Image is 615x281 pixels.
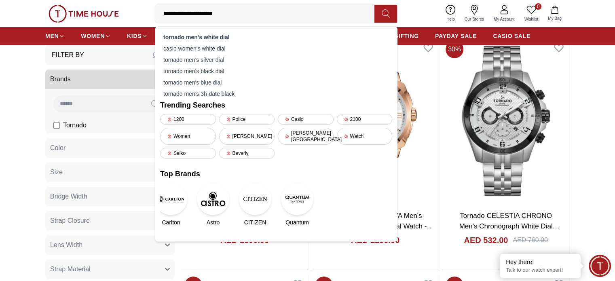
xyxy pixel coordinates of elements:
[543,4,566,23] button: My Bag
[162,218,180,226] span: Carlton
[244,183,266,226] a: CITIZENCITIZEN
[278,114,334,125] div: Casio
[464,235,508,246] h4: AED 532.00
[50,143,66,153] span: Color
[202,183,224,226] a: AstroAstro
[459,212,560,240] a: Tornado CELESTIA CHRONO Men's Chronograph White Dial Watch - T3149B-YBSW
[207,218,220,226] span: Astro
[506,267,575,274] p: Talk to our watch expert!
[160,99,392,111] h2: Trending Searches
[535,3,541,10] span: 0
[394,32,419,40] span: GIFTING
[281,183,313,215] img: Quantum
[435,32,477,40] span: PAYDAY SALE
[286,183,308,226] a: QuantumQuantum
[244,218,266,226] span: CITIZEN
[219,148,275,158] div: Beverly
[160,43,392,54] div: casio women's white dial
[160,183,182,226] a: CarltonCarlton
[394,29,419,43] a: GIFTING
[45,29,65,43] a: MEN
[285,218,309,226] span: Quantum
[545,15,565,21] span: My Bag
[53,122,60,129] input: Tornado
[49,5,119,23] img: ...
[506,258,575,266] div: Hey there!
[461,16,487,22] span: Our Stores
[163,34,230,40] strong: tornado men's white dial
[520,3,543,24] a: 0Wishlist
[443,16,458,22] span: Help
[50,216,90,226] span: Strap Closure
[521,16,541,22] span: Wishlist
[81,29,111,43] a: WOMEN
[81,32,105,40] span: WOMEN
[493,29,530,43] a: CASIO SALE
[337,128,393,145] div: Watch
[50,167,63,177] span: Size
[155,183,187,215] img: Carlton
[160,168,392,180] h2: Top Brands
[45,138,175,158] button: Color
[52,50,84,60] h3: Filter By
[63,120,87,130] span: Tornado
[45,260,175,279] button: Strap Material
[589,255,611,277] div: Chat Widget
[160,65,392,77] div: tornado men's black dial
[45,70,175,89] button: Brands
[45,235,175,255] button: Lens Width
[45,163,175,182] button: Size
[239,183,271,215] img: CITIZEN
[160,148,216,158] div: Seiko
[50,264,91,274] span: Strap Material
[493,32,530,40] span: CASIO SALE
[446,40,463,58] span: 30 %
[513,235,547,245] div: AED 760.00
[45,32,59,40] span: MEN
[435,29,477,43] a: PAYDAY SALE
[50,240,82,250] span: Lens Width
[442,37,569,204] img: Tornado CELESTIA CHRONO Men's Chronograph White Dial Watch - T3149B-YBSW
[50,74,71,84] span: Brands
[45,211,175,230] button: Strap Closure
[490,16,518,22] span: My Account
[160,128,216,145] div: Women
[219,128,275,145] div: [PERSON_NAME]
[197,183,229,215] img: Astro
[50,192,87,201] span: Bridge Width
[160,54,392,65] div: tornado men's silver dial
[160,77,392,88] div: tornado men's blue dial
[442,3,460,24] a: Help
[219,114,275,125] div: Police
[460,3,489,24] a: Our Stores
[160,88,392,99] div: tornado men's 3h-date black
[278,128,334,145] div: [PERSON_NAME][GEOGRAPHIC_DATA]
[153,50,168,60] div: Clear
[45,187,175,206] button: Bridge Width
[160,114,216,125] div: 1200
[127,29,148,43] a: KIDS
[127,32,142,40] span: KIDS
[337,114,393,125] div: 2100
